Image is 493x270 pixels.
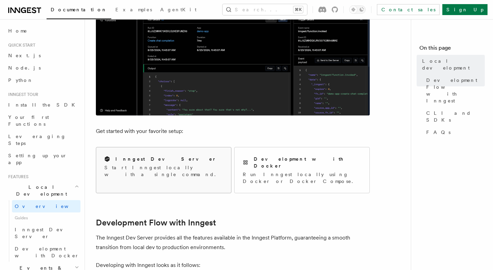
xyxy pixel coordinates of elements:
span: Inngest Dev Server [15,227,73,239]
p: Developing with Inngest looks as it follows: [96,260,370,270]
span: Overview [15,204,85,209]
span: CLI and SDKs [426,110,485,123]
span: Leveraging Steps [8,134,66,146]
span: Your first Functions [8,114,49,127]
a: Inngest Dev ServerStart Inngest locally with a single command. [96,147,231,193]
span: Next.js [8,53,41,58]
a: Contact sales [377,4,440,15]
a: Examples [111,2,156,19]
a: Install the SDK [5,99,80,111]
a: Home [5,25,80,37]
a: Development with Docker [12,243,80,262]
h2: Inngest Dev Server [115,156,216,162]
span: Features [5,174,28,180]
span: Home [8,27,27,34]
a: Setting up your app [5,149,80,169]
span: Local development [422,58,485,71]
span: Python [8,77,33,83]
span: Install the SDK [8,102,79,108]
a: Python [5,74,80,86]
p: The Inngest Dev Server provides all the features available in the Inngest Platform, guaranteeing ... [96,233,370,252]
button: Toggle dark mode [349,5,366,14]
span: Development Flow with Inngest [426,77,485,104]
a: Inngest Dev Server [12,223,80,243]
a: Documentation [47,2,111,19]
p: Start Inngest locally with a single command. [104,164,223,178]
a: Next.js [5,49,80,62]
h4: On this page [419,44,485,55]
a: Local development [419,55,485,74]
a: Node.js [5,62,80,74]
a: Development with DockerRun Inngest locally using Docker or Docker Compose. [234,147,370,193]
a: Development Flow with Inngest [424,74,485,107]
p: Run Inngest locally using Docker or Docker Compose. [243,171,361,185]
kbd: ⌘K [293,6,303,13]
a: Development Flow with Inngest [96,218,216,228]
a: CLI and SDKs [424,107,485,126]
a: Your first Functions [5,111,80,130]
span: Setting up your app [8,153,67,165]
h2: Development with Docker [254,156,361,169]
a: Overview [12,200,80,212]
p: Get started with your favorite setup: [96,126,370,136]
a: AgentKit [156,2,201,19]
span: Node.js [8,65,41,71]
span: Local Development [5,184,75,197]
button: Local Development [5,181,80,200]
span: Examples [115,7,152,12]
button: Search...⌘K [223,4,307,15]
span: Documentation [51,7,107,12]
span: FAQs [426,129,451,136]
a: Leveraging Steps [5,130,80,149]
a: Sign Up [442,4,488,15]
div: Local Development [5,200,80,262]
span: Quick start [5,42,35,48]
span: Guides [12,212,80,223]
span: AgentKit [160,7,197,12]
a: FAQs [424,126,485,138]
span: Inngest tour [5,92,38,97]
span: Development with Docker [15,246,79,258]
